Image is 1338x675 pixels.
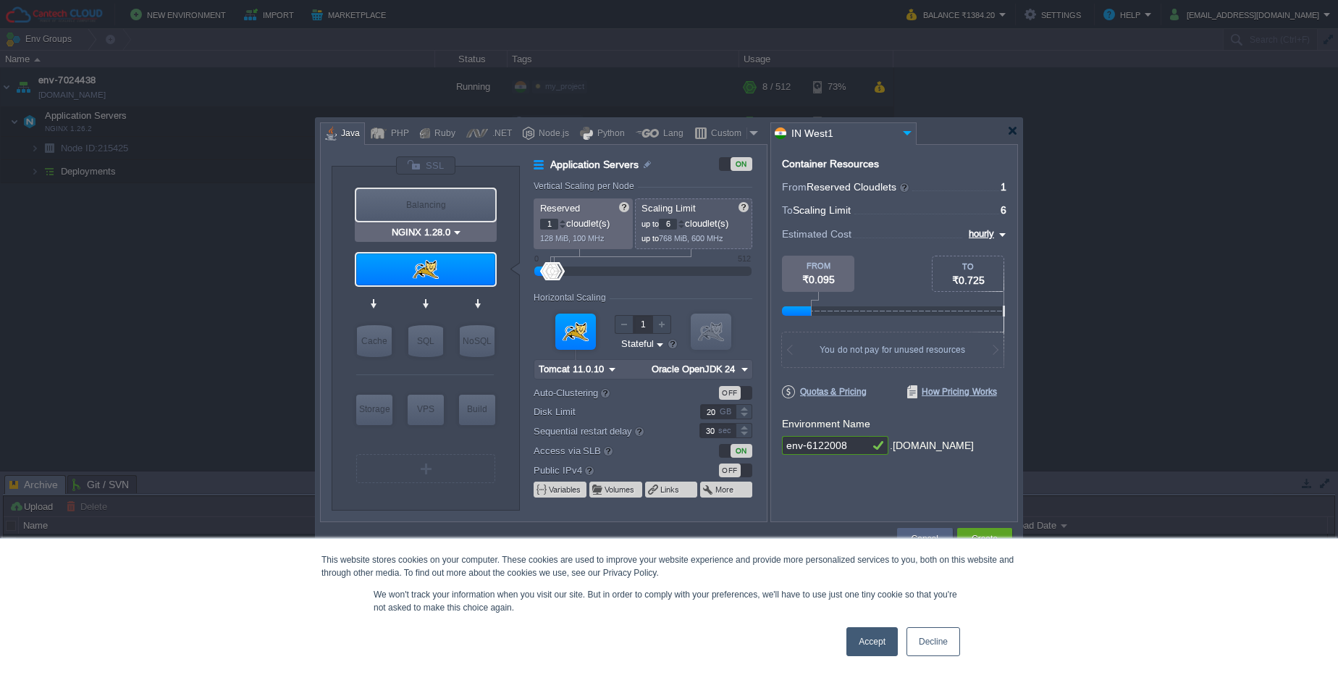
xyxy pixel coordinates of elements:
div: NoSQL [460,325,495,357]
div: 512 [738,254,751,263]
a: Accept [846,627,898,656]
div: Build [459,395,495,424]
span: ₹0.725 [952,274,985,286]
div: ON [731,157,752,171]
div: Horizontal Scaling [534,293,610,303]
button: More [715,484,735,495]
span: Quotas & Pricing [782,385,867,398]
label: Disk Limit [534,404,681,419]
span: How Pricing Works [907,385,997,398]
span: 6 [1001,204,1006,216]
p: cloudlet(s) [641,214,747,230]
div: FROM [782,261,854,270]
span: From [782,181,807,193]
div: VPS [408,395,444,424]
span: To [782,204,793,216]
div: NoSQL Databases [460,325,495,357]
span: Estimated Cost [782,226,851,242]
div: Load Balancer [356,189,495,221]
div: .[DOMAIN_NAME] [890,436,974,456]
div: .NET [488,123,512,145]
button: Links [660,484,681,495]
div: Cache [357,325,392,357]
div: SQL [408,325,443,357]
div: Java [337,123,360,145]
label: Environment Name [782,418,870,429]
span: Reserved [540,203,580,214]
div: 0 [534,254,539,263]
span: Scaling Limit [641,203,696,214]
button: Cancel [912,532,938,546]
span: 128 MiB, 100 MHz [540,234,605,243]
div: OFF [719,464,741,477]
div: Lang [659,123,683,145]
div: Container Resources [782,159,879,169]
div: Build Node [459,395,495,425]
button: Create [972,532,998,546]
div: Vertical Scaling per Node [534,181,638,191]
span: 768 MiB, 600 MHz [659,234,723,243]
div: This website stores cookies on your computer. These cookies are used to improve your website expe... [321,553,1017,579]
p: cloudlet(s) [540,214,628,230]
span: ₹0.095 [802,274,835,285]
div: Storage [356,395,392,424]
div: OFF [719,386,741,400]
div: Storage Containers [356,395,392,425]
span: Reserved Cloudlets [807,181,910,193]
label: Sequential restart delay [534,423,681,439]
div: Elastic VPS [408,395,444,425]
div: Ruby [430,123,455,145]
label: Auto-Clustering [534,385,681,401]
div: Python [593,123,625,145]
div: ON [731,444,752,458]
div: sec [718,424,734,437]
div: SQL Databases [408,325,443,357]
span: 1 [1001,181,1006,193]
button: Volumes [605,484,636,495]
div: Application Servers [356,253,495,285]
span: up to [641,219,659,228]
p: We won't track your information when you visit our site. But in order to comply with your prefere... [374,588,964,614]
div: Custom [707,123,746,145]
label: Access via SLB [534,443,681,458]
div: TO [933,262,1003,271]
label: Public IPv4 [534,462,681,478]
span: up to [641,234,659,243]
div: GB [720,405,734,419]
div: Balancing [356,189,495,221]
div: PHP [387,123,409,145]
a: Decline [906,627,960,656]
span: Scaling Limit [793,204,851,216]
div: Create New Layer [356,454,495,483]
div: Node.js [534,123,569,145]
button: Variables [549,484,582,495]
